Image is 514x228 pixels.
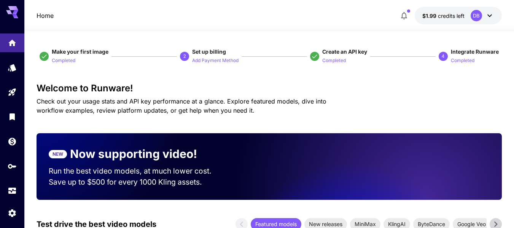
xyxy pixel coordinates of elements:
[322,57,346,64] p: Completed
[415,7,502,24] button: $1.9857DB
[422,13,438,19] span: $1.99
[413,220,450,228] span: ByteDance
[8,161,17,171] div: API Keys
[384,220,410,228] span: KlingAI
[8,186,17,196] div: Usage
[49,177,226,188] p: Save up to $500 for every 1000 Kling assets.
[8,137,17,146] div: Wallet
[183,53,186,60] p: 2
[451,56,474,65] button: Completed
[52,48,108,55] span: Make your first image
[322,48,367,55] span: Create an API key
[322,56,346,65] button: Completed
[8,208,17,218] div: Settings
[70,145,197,163] p: Now supporting video!
[37,97,326,114] span: Check out your usage stats and API key performance at a glance. Explore featured models, dive int...
[192,56,239,65] button: Add Payment Method
[422,12,465,20] div: $1.9857
[37,83,502,94] h3: Welcome to Runware!
[453,220,490,228] span: Google Veo
[471,10,482,21] div: DB
[451,57,474,64] p: Completed
[438,13,465,19] span: credits left
[451,48,499,55] span: Integrate Runware
[192,57,239,64] p: Add Payment Method
[37,11,54,20] nav: breadcrumb
[52,56,75,65] button: Completed
[8,63,17,72] div: Models
[53,151,63,158] p: NEW
[304,220,347,228] span: New releases
[192,48,226,55] span: Set up billing
[251,220,301,228] span: Featured models
[8,112,17,121] div: Library
[49,166,226,177] p: Run the best video models, at much lower cost.
[350,220,380,228] span: MiniMax
[8,88,17,97] div: Playground
[37,11,54,20] a: Home
[8,36,17,45] div: Home
[52,57,75,64] p: Completed
[442,53,444,60] p: 4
